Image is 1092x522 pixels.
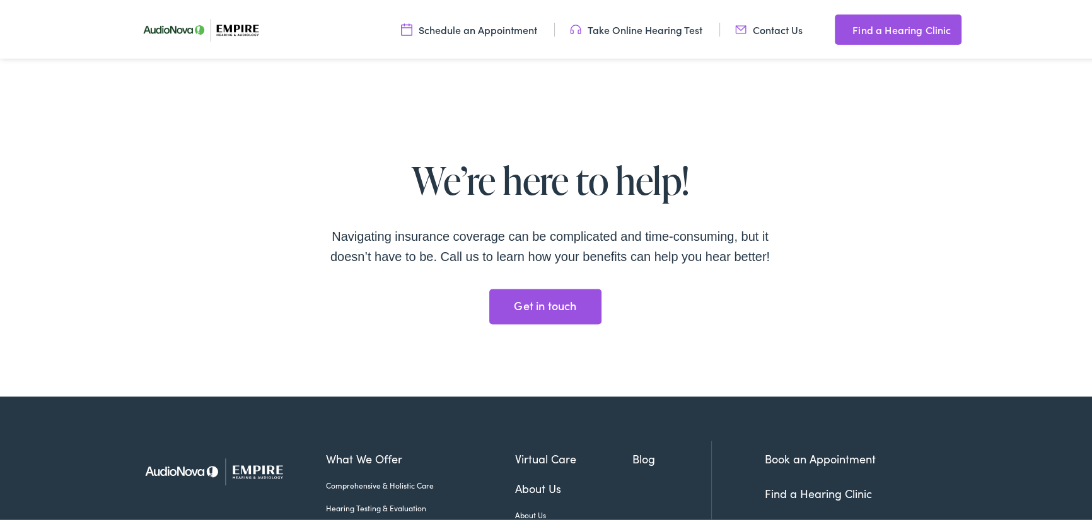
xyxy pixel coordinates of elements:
h2: We’re here to help! [323,158,777,215]
a: Schedule an Appointment [401,21,537,35]
a: About Us [515,507,632,519]
a: Find a Hearing Clinic [835,13,961,43]
a: About Us [515,478,632,495]
img: utility icon [735,21,746,35]
a: Hearing Testing & Evaluation [326,501,516,512]
a: Blog [632,448,711,465]
div: Navigating insurance coverage can be complicated and time-consuming, but it doesn’t have to be. C... [323,224,777,265]
img: utility icon [835,20,846,35]
a: Find a Hearing Clinic [765,484,872,499]
img: utility icon [570,21,581,35]
img: utility icon [401,21,412,35]
a: Contact Us [735,21,803,35]
a: Get in touch [489,287,601,322]
a: Take Online Hearing Test [570,21,702,35]
a: What We Offer [326,448,516,465]
a: Comprehensive & Holistic Care [326,478,516,489]
a: Book an Appointment [765,449,876,465]
img: Empire Hearing & Audiology [134,439,308,500]
a: Virtual Care [515,448,632,465]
